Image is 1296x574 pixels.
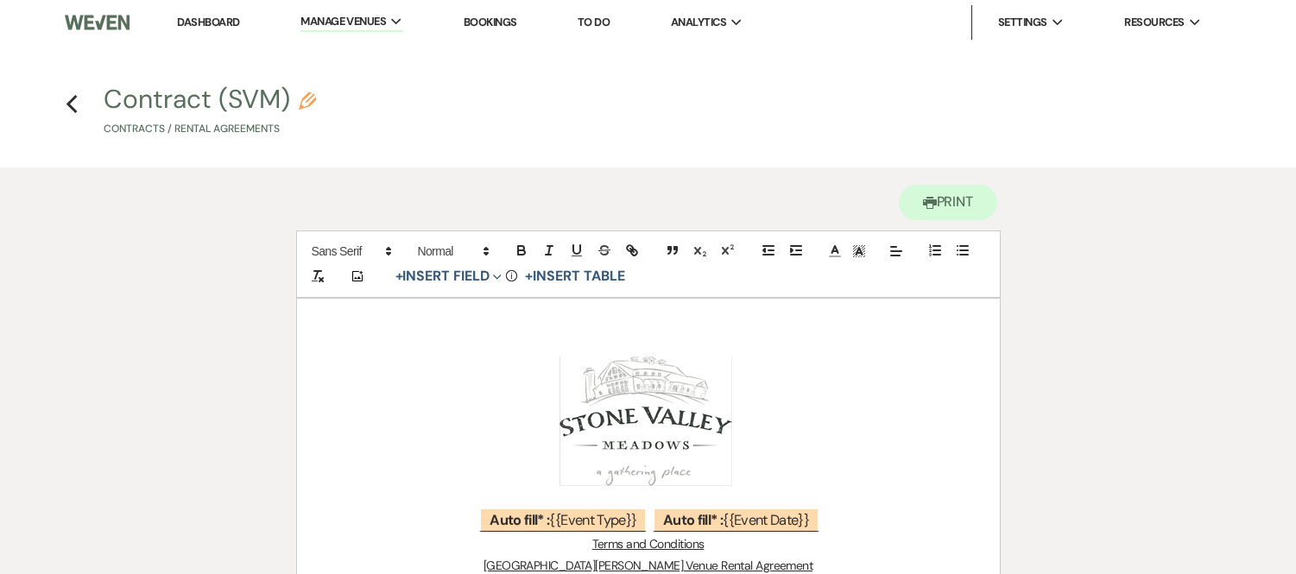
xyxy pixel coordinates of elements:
[464,15,517,29] a: Bookings
[1124,14,1184,31] span: Resources
[884,241,908,262] span: Alignment
[559,356,732,486] img: 0.png
[671,14,726,31] span: Analytics
[104,86,316,137] button: Contract (SVM)Contracts / Rental Agreements
[300,13,386,30] span: Manage Venues
[410,241,495,262] span: Header Formats
[847,241,871,262] span: Text Background Color
[823,241,847,262] span: Text Color
[389,266,509,287] button: Insert Field
[519,266,630,287] button: +Insert Table
[578,15,610,29] a: To Do
[490,511,549,529] b: Auto fill* :
[177,15,239,29] a: Dashboard
[525,269,533,283] span: +
[899,185,998,220] button: Print
[479,508,647,532] span: {{Event Type}}
[395,269,403,283] span: +
[998,14,1047,31] span: Settings
[65,4,130,41] img: Weven Logo
[104,121,316,137] p: Contracts / Rental Agreements
[484,558,812,573] u: [GEOGRAPHIC_DATA][PERSON_NAME] Venue Rental Agreement
[663,511,723,529] b: Auto fill* :
[653,508,819,532] span: {{Event Date}}
[592,536,705,552] u: Terms and Conditions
